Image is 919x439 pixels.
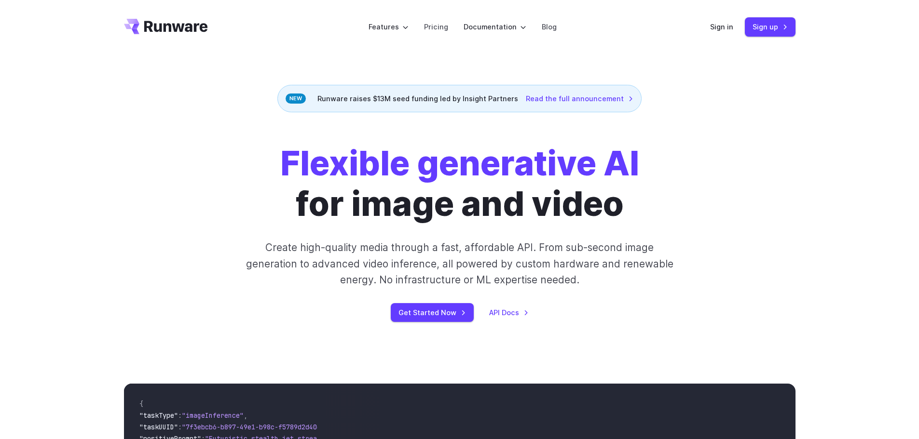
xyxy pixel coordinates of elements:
span: "7f3ebcb6-b897-49e1-b98c-f5789d2d40d7" [182,423,329,431]
p: Create high-quality media through a fast, affordable API. From sub-second image generation to adv... [245,239,674,288]
a: Sign in [710,21,733,32]
label: Documentation [464,21,526,32]
span: "imageInference" [182,411,244,420]
a: API Docs [489,307,529,318]
h1: for image and video [280,143,639,224]
strong: Flexible generative AI [280,143,639,184]
a: Blog [542,21,557,32]
span: : [178,411,182,420]
a: Read the full announcement [526,93,633,104]
span: "taskType" [139,411,178,420]
label: Features [369,21,409,32]
span: , [244,411,247,420]
div: Runware raises $13M seed funding led by Insight Partners [277,85,642,112]
span: { [139,399,143,408]
span: : [178,423,182,431]
a: Sign up [745,17,796,36]
a: Pricing [424,21,448,32]
a: Get Started Now [391,303,474,322]
a: Go to / [124,19,208,34]
span: "taskUUID" [139,423,178,431]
